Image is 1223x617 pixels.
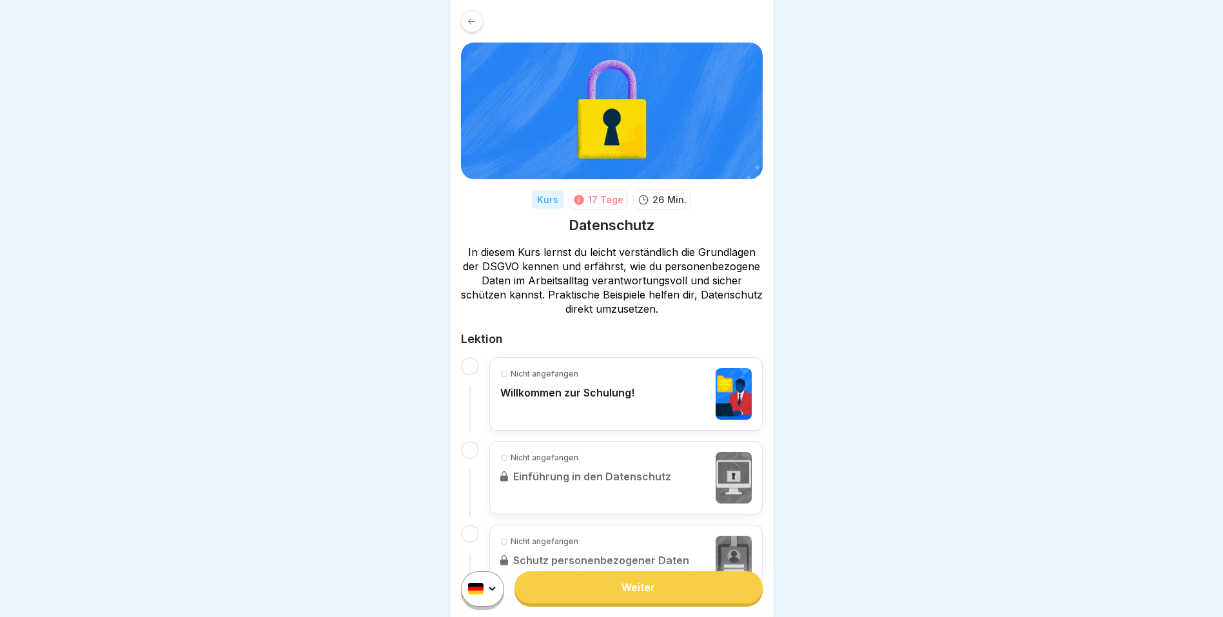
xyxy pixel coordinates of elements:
[588,193,623,206] div: 17 Tage
[461,331,763,347] h2: Lektion
[468,583,484,595] img: de.svg
[716,368,752,420] img: j2el9o86udhr8uan64n0lli6.png
[500,368,752,420] a: Nicht angefangenWillkommen zur Schulung!
[569,216,655,235] h1: Datenschutz
[500,386,634,399] p: Willkommen zur Schulung!
[511,368,578,380] p: Nicht angefangen
[532,190,563,209] div: Kurs
[461,43,763,179] img: gp1n7epbxsf9lzaihqn479zn.png
[652,193,687,206] p: 26 Min.
[514,571,762,603] a: Weiter
[461,245,763,316] p: In diesem Kurs lernst du leicht verständlich die Grundlagen der DSGVO kennen und erfährst, wie du...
